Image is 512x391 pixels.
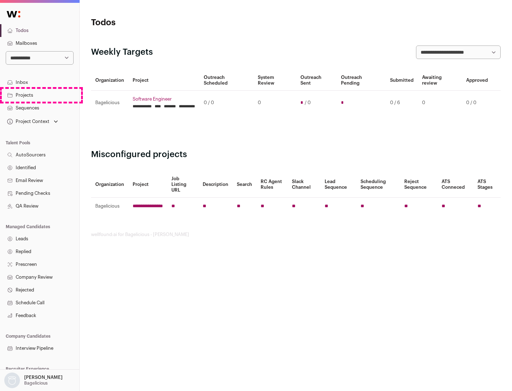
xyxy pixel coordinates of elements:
[91,17,228,28] h1: Todos
[256,172,287,198] th: RC Agent Rules
[418,70,462,91] th: Awaiting review
[91,47,153,58] h2: Weekly Targets
[4,373,20,388] img: nopic.png
[356,172,400,198] th: Scheduling Sequence
[3,373,64,388] button: Open dropdown
[386,91,418,115] td: 0 / 6
[91,70,128,91] th: Organization
[386,70,418,91] th: Submitted
[254,91,296,115] td: 0
[198,172,233,198] th: Description
[24,380,48,386] p: Bagelicious
[199,70,254,91] th: Outreach Scheduled
[91,91,128,115] td: Bagelicious
[133,96,195,102] a: Software Engineer
[24,375,63,380] p: [PERSON_NAME]
[400,172,438,198] th: Reject Sequence
[91,149,501,160] h2: Misconfigured projects
[418,91,462,115] td: 0
[473,172,501,198] th: ATS Stages
[233,172,256,198] th: Search
[91,232,501,237] footer: wellfound:ai for Bagelicious - [PERSON_NAME]
[199,91,254,115] td: 0 / 0
[6,119,49,124] div: Project Context
[305,100,311,106] span: / 0
[462,70,492,91] th: Approved
[296,70,337,91] th: Outreach Sent
[6,117,59,127] button: Open dropdown
[167,172,198,198] th: Job Listing URL
[91,198,128,215] td: Bagelicious
[254,70,296,91] th: System Review
[91,172,128,198] th: Organization
[437,172,473,198] th: ATS Conneced
[288,172,320,198] th: Slack Channel
[3,7,24,21] img: Wellfound
[337,70,385,91] th: Outreach Pending
[462,91,492,115] td: 0 / 0
[320,172,356,198] th: Lead Sequence
[128,70,199,91] th: Project
[128,172,167,198] th: Project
